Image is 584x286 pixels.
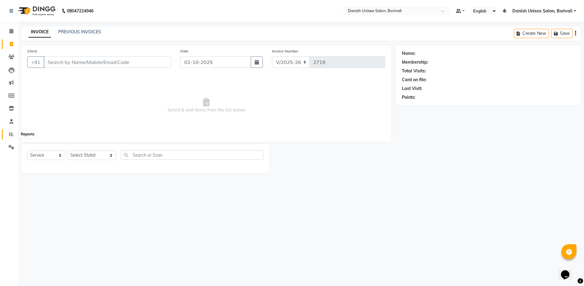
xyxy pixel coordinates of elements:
[551,29,572,38] button: Save
[402,59,428,65] div: Membership:
[27,48,37,54] label: Client
[402,94,416,101] div: Points:
[44,56,171,68] input: Search by Name/Mobile/Email/Code
[402,85,422,92] div: Last Visit:
[19,131,36,138] div: Reports
[58,29,101,35] a: PREVIOUS INVOICES
[27,75,385,136] span: Select & add items from the list below
[15,2,57,19] img: logo
[514,29,549,38] button: Create New
[180,48,188,54] label: Date
[29,27,51,38] a: INVOICE
[402,77,427,83] div: Card on file:
[27,56,44,68] button: +91
[67,2,93,19] b: 08047224946
[272,48,298,54] label: Invoice Number
[402,68,426,74] div: Total Visits:
[121,150,263,160] input: Search or Scan
[559,262,578,280] iframe: chat widget
[402,50,416,57] div: Name:
[512,8,572,14] span: Danish Unisex Salon, Borivali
